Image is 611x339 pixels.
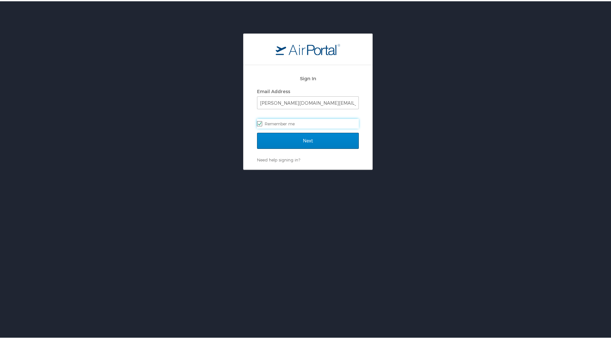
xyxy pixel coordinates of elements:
[257,156,300,161] a: Need help signing in?
[257,131,359,148] input: Next
[257,118,359,127] label: Remember me
[257,73,359,81] h2: Sign In
[276,42,340,54] img: logo
[257,87,290,93] label: Email Address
